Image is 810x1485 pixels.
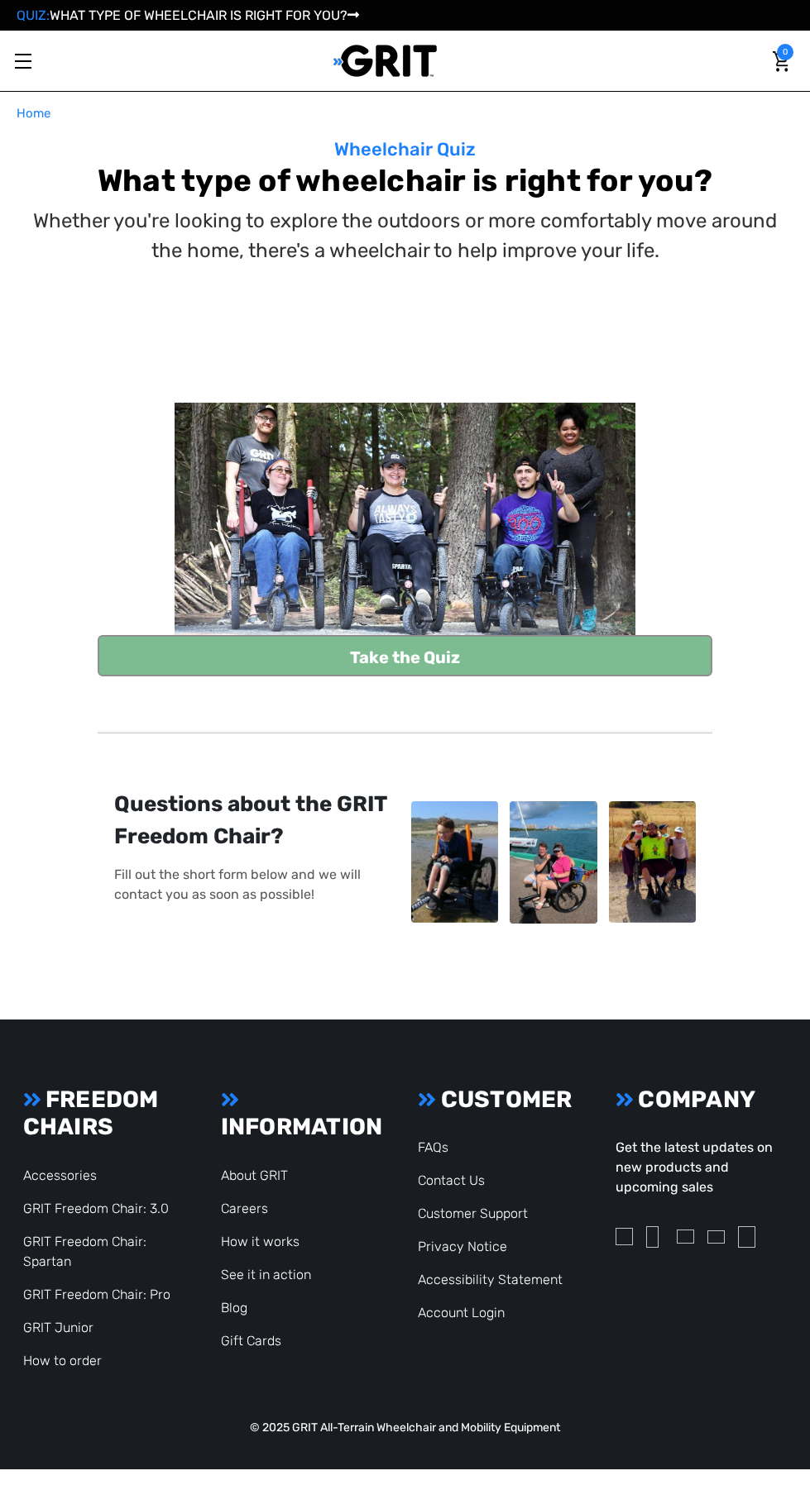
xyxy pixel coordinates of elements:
[114,865,400,905] p: Fill out the short form below and we will contact you as soon as possible!
[418,1305,505,1320] a: Account Login
[773,51,789,72] img: Cart
[418,1139,448,1155] a: FAQs
[23,1234,146,1269] a: GRIT Freedom Chair: Spartan
[418,1086,589,1114] h3: CUSTOMER
[20,206,791,265] p: Whether you're looking to explore the outdoors or more comfortably move around the home, there's ...
[98,163,712,198] b: What type of wheelchair is right for you?
[677,1230,694,1244] img: twitter
[616,1228,633,1245] img: instagram
[17,104,50,123] a: Home
[17,104,793,123] nav: Breadcrumb
[221,1300,247,1315] a: Blog
[616,1086,787,1114] h3: COMPANY
[17,1419,793,1436] p: © 2025 GRIT All-Terrain Wheelchair and Mobility Equipment
[221,1167,288,1183] a: About GRIT
[646,1226,659,1248] img: facebook
[777,44,793,60] span: 0
[23,1167,97,1183] a: Accessories
[418,1272,563,1287] a: Accessibility Statement
[333,44,437,78] img: GRIT All-Terrain Wheelchair and Mobility Equipment
[221,1201,268,1216] a: Careers
[418,1239,507,1254] a: Privacy Notice
[17,106,50,121] span: Home
[114,788,400,852] div: Questions about the GRIT Freedom Chair?
[221,1333,281,1349] a: Gift Cards
[418,1206,528,1221] a: Customer Support
[221,1234,300,1249] a: How it works
[175,403,635,635] img: 3 people in GRIT Freedom Chair all-terrain wheelchairs and 2 people standing behind them smile in...
[334,136,476,163] p: Wheelchair Quiz
[738,1226,755,1248] img: pinterest
[23,1353,102,1368] a: How to order
[98,635,712,676] a: Take the Quiz
[17,7,359,23] a: QUIZ:WHAT TYPE OF WHEELCHAIR IS RIGHT FOR YOU?
[15,60,31,62] span: Toggle menu
[23,1086,194,1141] h3: FREEDOM CHAIRS
[23,1201,169,1216] a: GRIT Freedom Chair: 3.0
[707,1230,725,1244] img: youtube
[418,1172,485,1188] a: Contact Us
[23,1287,170,1302] a: GRIT Freedom Chair: Pro
[769,44,793,79] a: Cart with 0 items
[23,1320,93,1335] a: GRIT Junior
[221,1267,311,1282] a: See it in action
[616,1138,787,1197] p: Get the latest updates on new products and upcoming sales
[221,1086,392,1141] h3: INFORMATION
[17,7,50,23] span: QUIZ:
